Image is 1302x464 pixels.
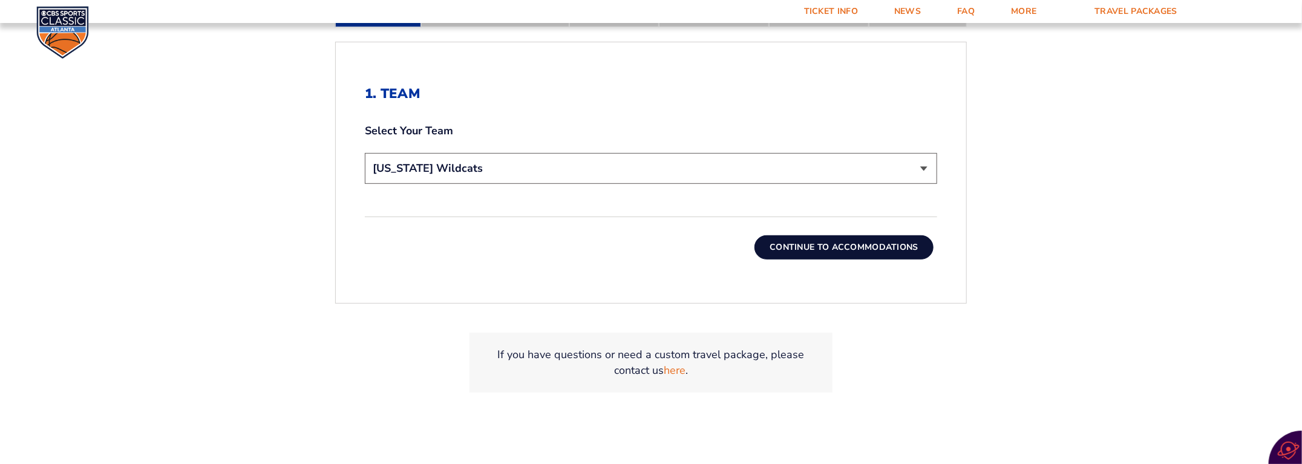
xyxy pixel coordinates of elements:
a: here [664,363,685,378]
label: Select Your Team [365,123,937,139]
h2: 1. Team [365,86,937,102]
button: Continue To Accommodations [754,235,934,260]
p: If you have questions or need a custom travel package, please contact us . [484,347,818,377]
img: CBS Sports Classic [36,6,89,59]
